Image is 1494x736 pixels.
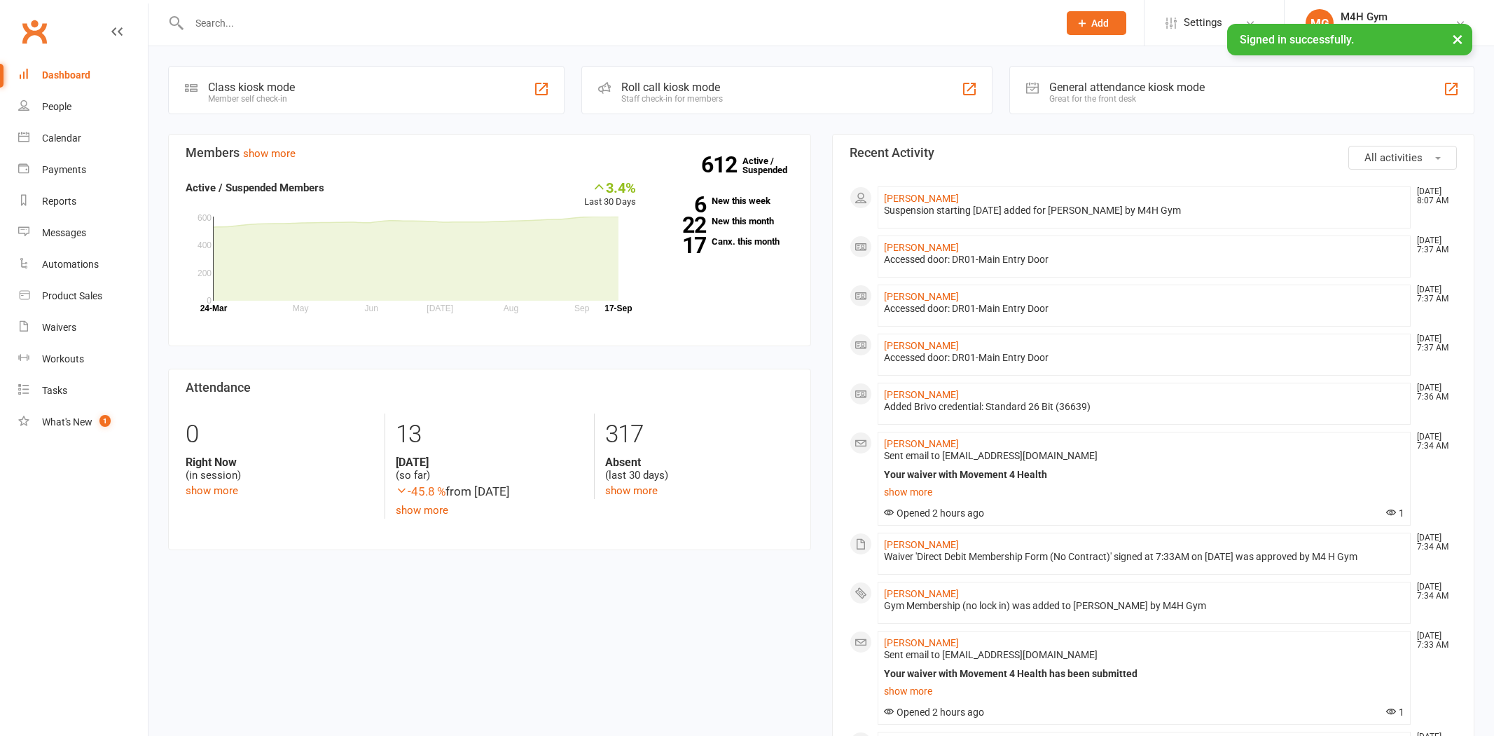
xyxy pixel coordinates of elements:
[584,179,636,210] div: Last 30 Days
[884,539,959,550] a: [PERSON_NAME]
[18,217,148,249] a: Messages
[17,14,52,49] a: Clubworx
[186,146,794,160] h3: Members
[884,600,1405,612] div: Gym Membership (no lock in) was added to [PERSON_NAME] by M4H Gym
[42,101,71,112] div: People
[1410,432,1456,451] time: [DATE] 7:34 AM
[42,322,76,333] div: Waivers
[18,312,148,343] a: Waivers
[396,482,583,501] div: from [DATE]
[701,154,742,175] strong: 612
[884,352,1405,364] div: Accessed door: DR01-Main Entry Door
[884,588,959,599] a: [PERSON_NAME]
[396,456,583,482] div: (so far)
[1410,533,1456,552] time: [DATE] 7:34 AM
[18,280,148,312] a: Product Sales
[1386,707,1404,718] span: 1
[657,196,793,205] a: 6New this week
[1341,11,1425,23] div: M4H Gym
[42,290,102,301] div: Product Sales
[42,416,92,428] div: What's New
[42,69,90,81] div: Dashboard
[42,353,84,364] div: Workouts
[621,81,723,94] div: Roll call kiosk mode
[1410,236,1456,254] time: [DATE] 7:37 AM
[884,291,959,302] a: [PERSON_NAME]
[1184,7,1222,39] span: Settings
[186,484,238,497] a: show more
[605,456,793,469] strong: Absent
[396,504,448,517] a: show more
[884,649,1098,660] span: Sent email to [EMAIL_ADDRESS][DOMAIN_NAME]
[42,164,86,175] div: Payments
[18,123,148,154] a: Calendar
[18,186,148,217] a: Reports
[42,385,67,396] div: Tasks
[1341,23,1425,36] div: Movement 4 Health
[657,235,706,256] strong: 17
[884,205,1405,217] div: Suspension starting [DATE] added for [PERSON_NAME] by M4H Gym
[18,375,148,407] a: Tasks
[208,81,295,94] div: Class kiosk mode
[884,242,959,253] a: [PERSON_NAME]
[884,340,959,351] a: [PERSON_NAME]
[18,343,148,375] a: Workouts
[396,414,583,456] div: 13
[1410,582,1456,601] time: [DATE] 7:34 AM
[657,194,706,215] strong: 6
[884,551,1405,563] div: Waiver 'Direct Debit Membership Form (No Contract)' signed at 7:33AM on [DATE] was approved by M4...
[42,227,86,238] div: Messages
[1091,18,1109,29] span: Add
[1445,24,1470,54] button: ×
[42,196,76,207] div: Reports
[396,484,445,498] span: -45.8 %
[42,259,99,270] div: Automations
[657,237,793,246] a: 17Canx. this month
[850,146,1458,160] h3: Recent Activity
[1410,334,1456,353] time: [DATE] 7:37 AM
[657,217,793,226] a: 22New this month
[1410,187,1456,205] time: [DATE] 8:07 AM
[18,154,148,186] a: Payments
[99,415,111,427] span: 1
[396,456,583,469] strong: [DATE]
[605,414,793,456] div: 317
[884,668,1405,680] div: Your waiver with Movement 4 Health has been submitted
[1049,94,1205,104] div: Great for the front desk
[1049,81,1205,94] div: General attendance kiosk mode
[1240,33,1354,46] span: Signed in successfully.
[884,389,959,400] a: [PERSON_NAME]
[18,91,148,123] a: People
[884,450,1098,461] span: Sent email to [EMAIL_ADDRESS][DOMAIN_NAME]
[186,414,374,456] div: 0
[208,94,295,104] div: Member self check-in
[884,507,984,519] span: Opened 2 hours ago
[884,193,959,204] a: [PERSON_NAME]
[243,147,296,160] a: show more
[1410,632,1456,650] time: [DATE] 7:33 AM
[186,456,374,469] strong: Right Now
[18,60,148,91] a: Dashboard
[1348,146,1457,170] button: All activities
[1410,383,1456,402] time: [DATE] 7:36 AM
[185,13,1049,33] input: Search...
[884,637,959,648] a: [PERSON_NAME]
[186,381,794,395] h3: Attendance
[18,249,148,280] a: Automations
[186,182,324,194] strong: Active / Suspended Members
[884,438,959,449] a: [PERSON_NAME]
[605,456,793,482] div: (last 30 days)
[884,681,1405,701] a: show more
[605,484,658,497] a: show more
[657,214,706,236] strong: 22
[884,482,1405,502] a: show more
[884,303,1405,315] div: Accessed door: DR01-Main Entry Door
[884,469,1405,481] div: Your waiver with Movement 4 Health
[1067,11,1126,35] button: Add
[584,179,636,195] div: 3.4%
[884,401,1405,413] div: Added Brivo credential: Standard 26 Bit (36639)
[1306,9,1334,37] div: MG
[1364,151,1423,164] span: All activities
[1410,285,1456,304] time: [DATE] 7:37 AM
[884,254,1405,266] div: Accessed door: DR01-Main Entry Door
